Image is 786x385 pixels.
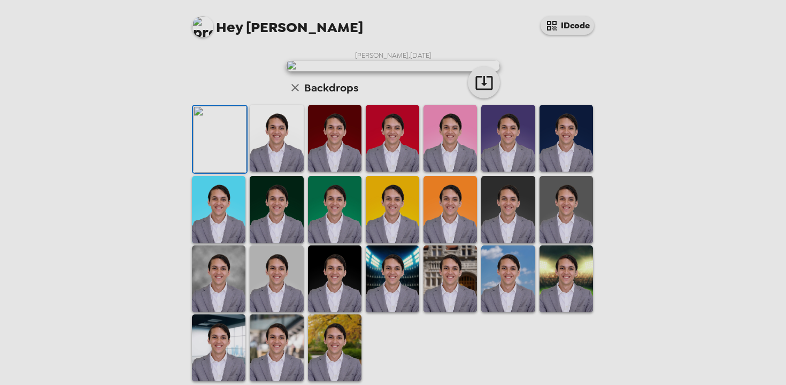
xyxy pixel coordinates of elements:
span: [PERSON_NAME] [192,11,363,35]
h6: Backdrops [304,79,358,96]
img: Original [193,106,246,173]
img: profile pic [192,16,213,37]
span: [PERSON_NAME] , [DATE] [355,51,431,60]
img: user [286,60,500,72]
span: Hey [216,18,243,37]
button: IDcode [541,16,594,35]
